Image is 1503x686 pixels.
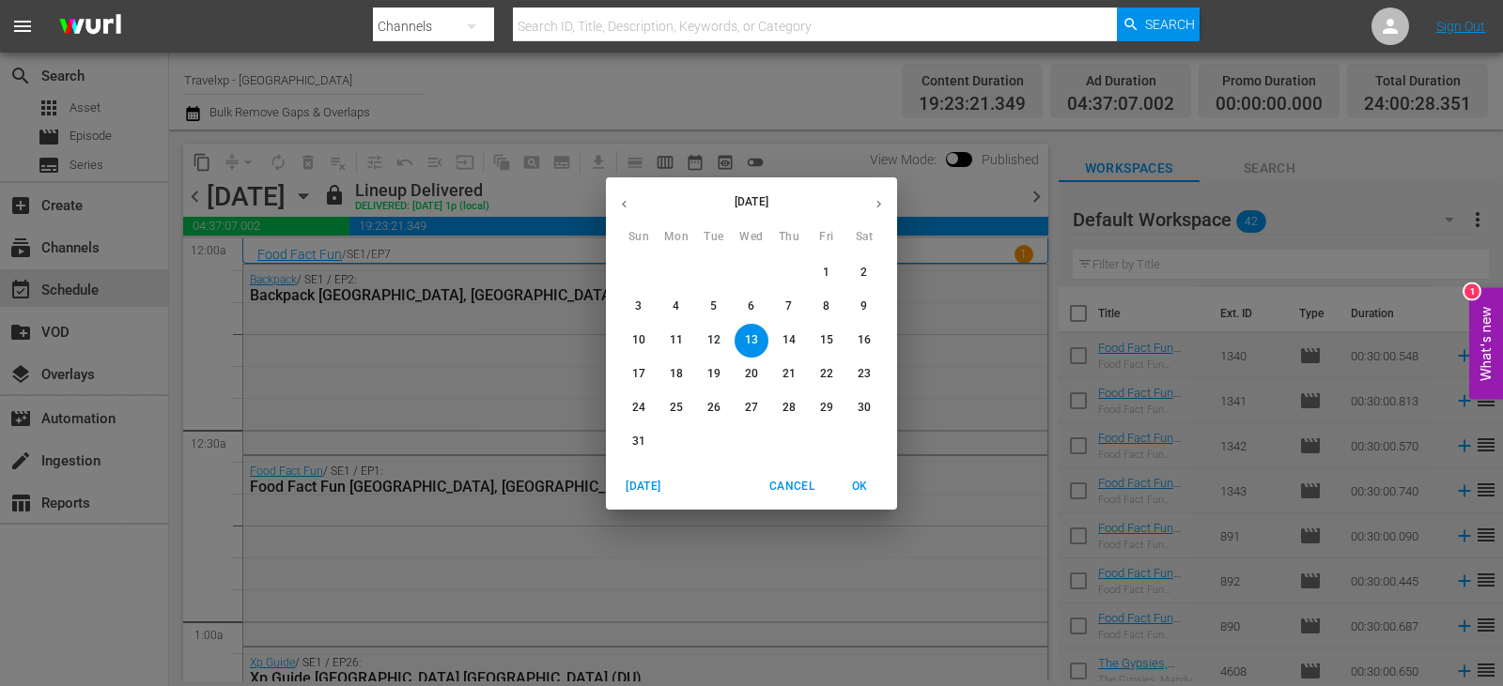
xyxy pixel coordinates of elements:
span: Mon [659,228,693,247]
button: 23 [847,358,881,391]
button: 6 [735,290,768,324]
button: 20 [735,358,768,391]
p: 25 [670,400,683,416]
button: 8 [810,290,844,324]
p: 12 [707,332,721,348]
button: 15 [810,324,844,358]
p: 16 [858,332,871,348]
span: Tue [697,228,731,247]
button: 28 [772,391,806,425]
button: [DATE] [613,471,674,502]
button: 30 [847,391,881,425]
span: Wed [735,228,768,247]
p: 30 [858,400,871,416]
button: Open Feedback Widget [1469,287,1503,399]
button: 16 [847,324,881,358]
button: 31 [622,425,656,459]
p: 22 [820,366,833,382]
img: ans4CAIJ8jUAAAAAAAAAAAAAAAAAAAAAAAAgQb4GAAAAAAAAAAAAAAAAAAAAAAAAJMjXAAAAAAAAAAAAAAAAAAAAAAAAgAT5G... [45,5,135,49]
p: 15 [820,332,833,348]
p: 6 [748,298,754,314]
button: 22 [810,358,844,391]
p: 5 [710,298,717,314]
p: 20 [745,366,758,382]
button: 13 [735,324,768,358]
a: Sign Out [1436,19,1485,34]
button: 18 [659,358,693,391]
button: 21 [772,358,806,391]
span: menu [11,15,34,38]
button: 3 [622,290,656,324]
p: 31 [632,434,645,450]
p: 9 [860,298,867,314]
button: 27 [735,391,768,425]
button: 24 [622,391,656,425]
div: 1 [1464,283,1480,298]
button: 9 [847,290,881,324]
button: 26 [697,391,731,425]
p: 14 [782,332,796,348]
button: 19 [697,358,731,391]
button: 14 [772,324,806,358]
button: 7 [772,290,806,324]
p: 3 [635,298,642,314]
p: 10 [632,332,645,348]
span: Thu [772,228,806,247]
button: 5 [697,290,731,324]
span: OK [837,477,882,496]
button: 17 [622,358,656,391]
button: 29 [810,391,844,425]
button: 4 [659,290,693,324]
p: 8 [823,298,829,314]
p: 26 [707,400,721,416]
p: 27 [745,400,758,416]
span: Cancel [769,477,814,496]
p: 13 [745,332,758,348]
button: 2 [847,256,881,290]
p: 28 [782,400,796,416]
p: 2 [860,265,867,281]
span: Fri [810,228,844,247]
p: 11 [670,332,683,348]
button: 11 [659,324,693,358]
p: 21 [782,366,796,382]
p: 19 [707,366,721,382]
button: 10 [622,324,656,358]
button: 25 [659,391,693,425]
span: [DATE] [621,477,666,496]
button: OK [829,471,890,502]
p: [DATE] [643,193,860,210]
button: Cancel [762,471,822,502]
p: 17 [632,366,645,382]
button: 12 [697,324,731,358]
button: 1 [810,256,844,290]
span: Search [1145,8,1195,41]
span: Sat [847,228,881,247]
p: 4 [673,298,679,314]
p: 18 [670,366,683,382]
p: 29 [820,400,833,416]
p: 24 [632,400,645,416]
p: 7 [785,298,792,314]
span: Sun [622,228,656,247]
p: 1 [823,265,829,281]
p: 23 [858,366,871,382]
